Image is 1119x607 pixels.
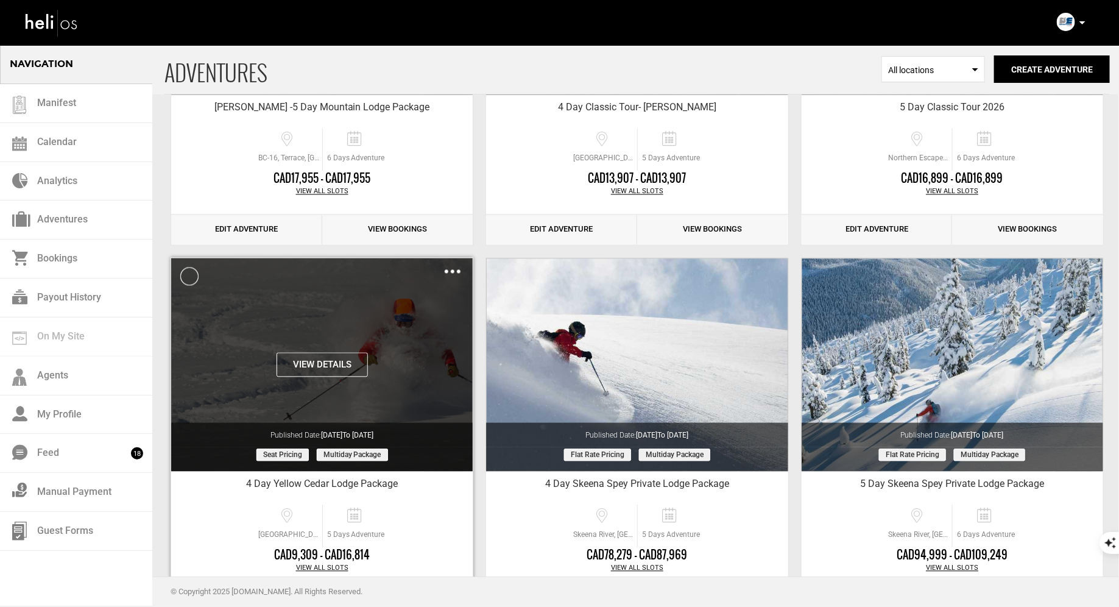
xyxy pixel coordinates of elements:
[564,449,631,461] span: Flat Rate Pricing
[12,369,27,386] img: agents-icon.svg
[171,423,473,441] div: Published Date:
[171,564,473,573] div: View All Slots
[802,215,953,245] a: Edit Adventure
[802,478,1103,496] div: 5 Day Skeena Spey Private Lodge Package
[879,449,946,461] span: Flat Rate Pricing
[951,431,1004,440] span: [DATE]
[953,154,1019,164] span: 6 Days Adventure
[171,215,322,245] a: Edit Adventure
[802,101,1103,119] div: 5 Day Classic Tour 2026
[171,548,473,564] div: CAD9,309 - CAD16,814
[885,530,952,541] span: Skeena River, [GEOGRAPHIC_DATA], [GEOGRAPHIC_DATA]
[256,449,309,461] span: Seat Pricing
[171,101,473,119] div: [PERSON_NAME] -5 Day Mountain Lodge Package
[486,187,788,197] div: View All Slots
[131,447,143,460] span: 18
[323,530,389,541] span: 5 Days Adventure
[486,564,788,573] div: View All Slots
[973,431,1004,440] span: to [DATE]
[881,56,985,82] span: Select box activate
[638,530,704,541] span: 5 Days Adventure
[885,154,952,164] span: Northern Escape Heli Skiing, [GEOGRAPHIC_DATA], [GEOGRAPHIC_DATA], [GEOGRAPHIC_DATA]
[802,564,1103,573] div: View All Slots
[323,154,389,164] span: 6 Days Adventure
[994,55,1110,83] button: Create Adventure
[171,187,473,197] div: View All Slots
[445,270,461,274] img: images
[657,431,688,440] span: to [DATE]
[1057,13,1075,31] img: img_634049a79d2f80bb852de8805dc5f4d5.png
[954,449,1025,461] span: Multiday package
[277,353,368,377] button: View Details
[636,431,688,440] span: [DATE]
[639,449,710,461] span: Multiday package
[171,478,473,496] div: 4 Day Yellow Cedar Lodge Package
[317,449,388,461] span: Multiday package
[637,215,788,245] a: View Bookings
[24,7,79,39] img: heli-logo
[952,215,1103,245] a: View Bookings
[255,154,322,164] span: BC-16, Terrace, [GEOGRAPHIC_DATA], [GEOGRAPHIC_DATA]
[486,215,637,245] a: Edit Adventure
[570,154,637,164] span: [GEOGRAPHIC_DATA], [GEOGRAPHIC_DATA][STREET_ADDRESS][GEOGRAPHIC_DATA][GEOGRAPHIC_DATA]
[486,423,788,441] div: Published Date:
[953,530,1019,541] span: 6 Days Adventure
[164,44,881,94] span: ADVENTURES
[12,137,27,151] img: calendar.svg
[570,530,637,541] span: Skeena River, [GEOGRAPHIC_DATA], [GEOGRAPHIC_DATA]
[342,431,373,440] span: to [DATE]
[802,187,1103,197] div: View All Slots
[255,530,322,541] span: [GEOGRAPHIC_DATA], [GEOGRAPHIC_DATA][STREET_ADDRESS][GEOGRAPHIC_DATA][GEOGRAPHIC_DATA]
[888,64,978,76] span: All locations
[171,171,473,187] div: CAD17,955 - CAD17,955
[321,431,373,440] span: [DATE]
[486,101,788,119] div: 4 Day Classic Tour- [PERSON_NAME]
[322,215,473,245] a: View Bookings
[802,548,1103,564] div: CAD94,999 - CAD109,249
[802,171,1103,187] div: CAD16,899 - CAD16,899
[486,548,788,564] div: CAD78,279 - CAD87,969
[12,332,27,345] img: on_my_site.svg
[10,96,29,114] img: guest-list.svg
[486,171,788,187] div: CAD13,907 - CAD13,907
[802,423,1103,441] div: Published Date:
[638,154,704,164] span: 5 Days Adventure
[486,478,788,496] div: 4 Day Skeena Spey Private Lodge Package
